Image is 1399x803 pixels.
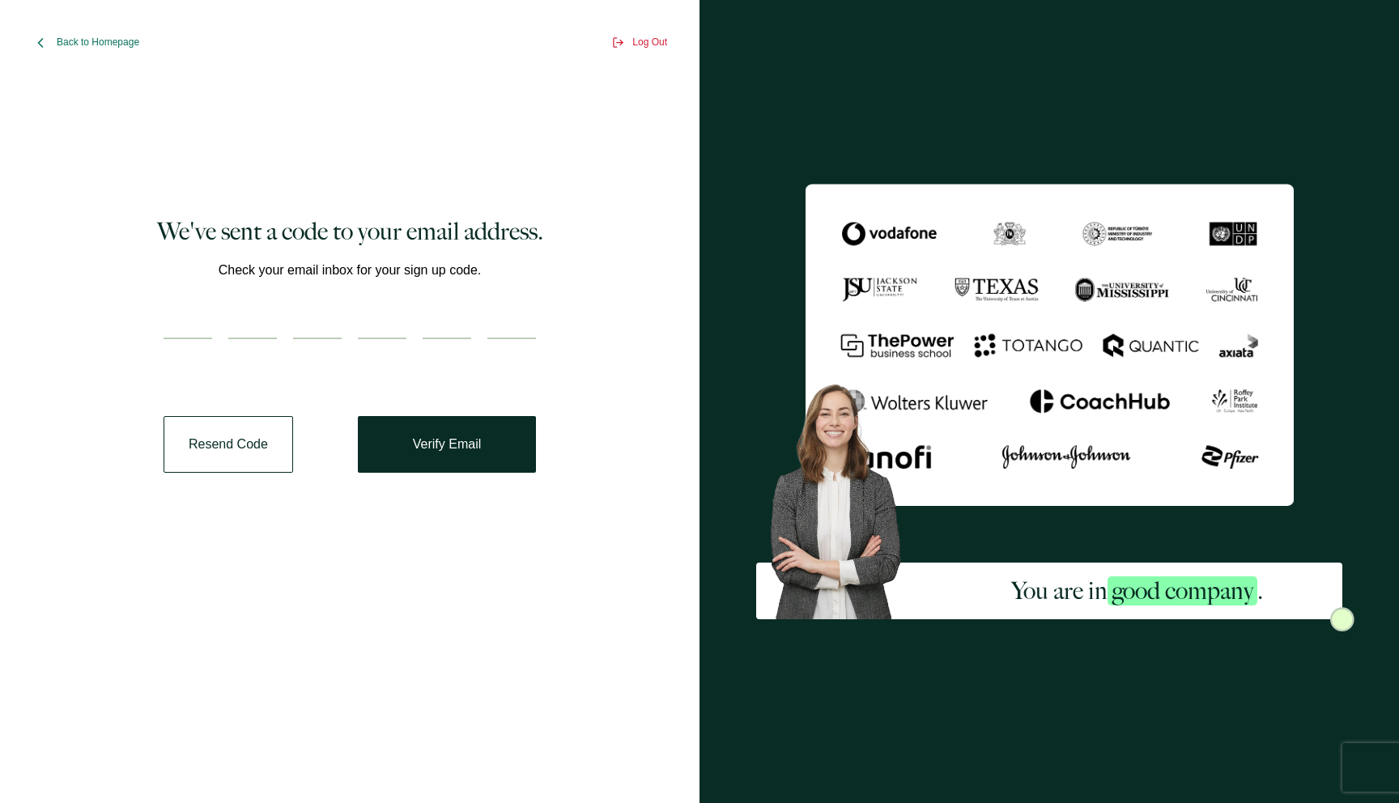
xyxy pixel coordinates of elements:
[164,417,291,474] button: Resend Code
[1011,575,1263,607] h2: You are in .
[806,184,1294,506] img: Sertifier We've sent a code to your email address.
[415,439,480,452] span: Verify Email
[1108,576,1257,605] span: good company
[1330,607,1354,631] img: Sertifier Signup
[57,36,139,49] span: Back to Homepage
[633,36,667,49] span: Log Out
[223,259,477,279] span: Check your email inbox for your sign up code.
[756,372,932,619] img: Sertifier Signup - You are in <span class="strong-h">good company</span>. Hero
[157,215,543,247] h1: We've sent a code to your email address.
[358,417,536,474] button: Verify Email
